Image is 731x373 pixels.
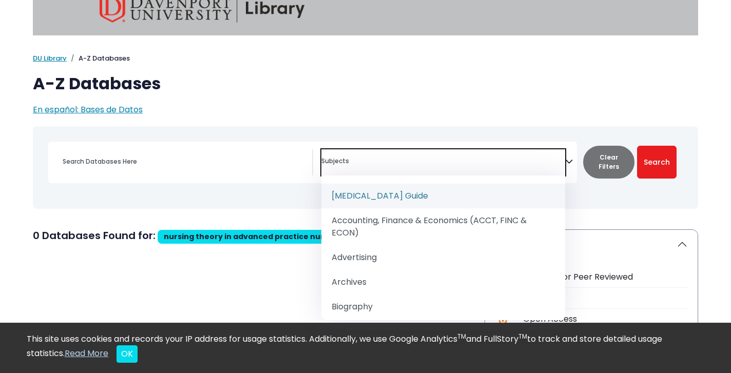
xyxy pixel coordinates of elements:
[321,270,565,295] li: Archives
[65,347,108,359] a: Read More
[523,292,687,304] div: e-Book
[457,332,466,341] sup: TM
[33,104,143,115] a: En español: Bases de Datos
[321,295,565,319] li: Biography
[33,126,698,209] nav: Search filters
[321,245,565,270] li: Advertising
[485,230,698,259] button: Icon Legend
[27,333,704,363] div: This site uses cookies and records your IP address for usage statistics. Additionally, we use Goo...
[583,146,634,179] button: Clear Filters
[518,332,527,341] sup: TM
[33,74,698,93] h1: A-Z Databases
[321,184,565,208] li: [MEDICAL_DATA] Guide
[321,208,565,245] li: Accounting, Finance & Economics (ACCT, FINC & ECON)
[33,228,156,243] span: 0 Databases Found for:
[523,313,687,325] div: Open Access
[117,345,138,363] button: Close
[67,53,130,64] li: A-Z Databases
[33,53,67,63] a: DU Library
[56,154,312,169] input: Search database by title or keyword
[523,271,687,283] div: Scholarly or Peer Reviewed
[637,146,677,179] button: Submit for Search Results
[321,158,565,166] textarea: Search
[164,231,340,242] span: nursing theory in advanced practice nursing
[33,53,698,64] nav: breadcrumb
